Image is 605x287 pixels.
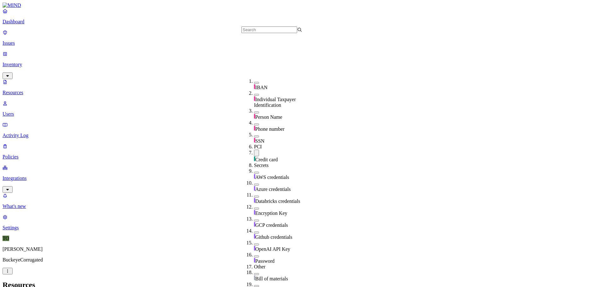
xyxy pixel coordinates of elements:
[3,154,602,160] p: Policies
[254,198,255,203] img: secret-line
[3,79,602,95] a: Resources
[254,258,255,263] img: secret-line
[254,126,255,131] img: pii-line
[254,96,255,101] img: pii-line
[254,156,255,161] img: pci-line
[254,138,255,143] img: pii-line
[3,8,602,25] a: Dashboard
[254,234,255,239] img: secret-line
[255,175,289,180] span: AWS credentials
[255,258,274,264] span: Password
[255,222,288,228] span: GCP credentials
[255,234,292,240] span: Github credentials
[3,51,602,78] a: Inventory
[3,246,602,252] p: [PERSON_NAME]
[3,257,602,263] p: BuckeyeCorrugated
[3,165,602,192] a: Integrations
[3,193,602,209] a: What's new
[255,114,282,120] span: Person Name
[3,133,602,138] p: Activity Log
[255,246,290,252] span: OpenAI API Key
[3,111,602,117] p: Users
[3,204,602,209] p: What's new
[254,84,255,89] img: pii-line
[3,90,602,95] p: Resources
[3,3,21,8] img: MIND
[3,214,602,231] a: Settings
[254,264,315,270] div: Other
[254,246,255,251] img: secret-line
[3,175,602,181] p: Integrations
[255,85,268,90] span: IBAN
[255,276,288,281] span: Bill of materials
[254,210,255,215] img: secret-line
[3,236,9,241] span: TO
[254,186,255,191] img: secret-line
[3,3,602,8] a: MIND
[255,157,278,162] span: Credit card
[254,97,296,108] span: Individual Taxpayer Identification
[3,100,602,117] a: Users
[255,198,300,204] span: Databricks credentials
[3,40,602,46] p: Issues
[3,30,602,46] a: Issues
[241,26,297,33] input: Search
[254,275,255,280] img: other-line
[3,19,602,25] p: Dashboard
[3,62,602,67] p: Inventory
[254,144,315,150] div: PCI
[254,163,315,168] div: Secrets
[255,126,285,132] span: Phone number
[3,143,602,160] a: Policies
[3,122,602,138] a: Activity Log
[255,187,291,192] span: Azure credentials
[254,222,255,227] img: secret-line
[255,138,264,144] span: SSN
[255,210,287,216] span: Encryption Key
[254,174,255,179] img: secret-line
[3,225,602,231] p: Settings
[254,114,255,119] img: pii-line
